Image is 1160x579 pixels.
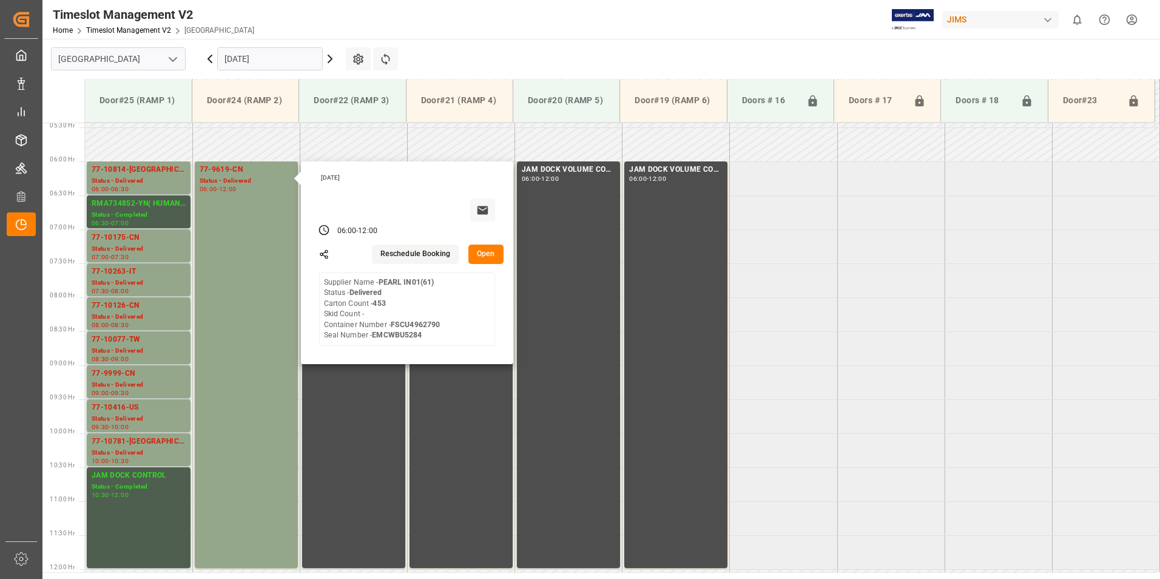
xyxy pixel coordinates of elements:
button: JIMS [942,8,1064,31]
div: Status - Delivered [92,176,186,186]
span: 07:30 Hr [50,258,75,265]
div: Door#19 (RAMP 6) [630,89,717,112]
div: - [109,356,111,362]
div: 12:00 [358,226,377,237]
span: 05:30 Hr [50,122,75,129]
span: 10:30 Hr [50,462,75,469]
div: 10:30 [111,458,129,464]
div: 12:00 [111,492,129,498]
div: 09:00 [111,356,129,362]
div: Door#20 (RAMP 5) [523,89,610,112]
div: Status - Delivered [92,414,186,424]
div: 06:00 [522,176,539,181]
div: - [217,186,218,192]
div: 77-10077-TW [92,334,186,346]
span: 09:30 Hr [50,394,75,401]
b: Delivered [349,288,382,297]
div: JAM DOCK CONTROL [92,470,186,482]
div: 77-10175-CN [92,232,186,244]
div: - [356,226,358,237]
div: 10:30 [92,492,109,498]
span: 08:30 Hr [50,326,75,333]
div: 12:00 [541,176,559,181]
div: Status - Delivered [92,244,186,254]
button: Open [468,245,504,264]
div: 09:30 [92,424,109,430]
div: 09:30 [111,390,129,396]
div: 08:00 [92,322,109,328]
div: RMA734852-YN( HUMAN TOUCH CHAIR) [92,198,186,210]
input: Type to search/select [51,47,186,70]
span: 11:00 Hr [50,496,75,503]
div: Supplier Name - Status - Carton Count - Skid Count - Container Number - Seal Number - [324,277,440,341]
div: 09:00 [92,390,109,396]
span: 10:00 Hr [50,428,75,435]
div: Status - Delivered [92,278,186,288]
div: - [109,220,111,226]
div: 77-9619-CN [200,164,293,176]
div: 06:00 [337,226,357,237]
div: 07:30 [92,288,109,294]
b: EMCWBU5284 [372,331,422,339]
div: 10:00 [111,424,129,430]
input: DD.MM.YYYY [217,47,323,70]
button: Help Center [1091,6,1118,33]
div: 77-10263-IT [92,266,186,278]
div: 06:00 [629,176,647,181]
div: Doors # 17 [844,89,908,112]
div: JAM DOCK VOLUME CONTROL [522,164,615,176]
button: open menu [163,50,181,69]
div: Doors # 16 [737,89,801,112]
span: 09:00 Hr [50,360,75,367]
div: - [109,322,111,328]
div: - [109,492,111,498]
div: JIMS [942,11,1059,29]
span: 11:30 Hr [50,530,75,537]
div: 07:00 [92,254,109,260]
div: 06:30 [92,220,109,226]
div: 06:00 [92,186,109,192]
b: 453 [373,299,385,308]
div: Status - Delivered [92,448,186,458]
div: Door#24 (RAMP 2) [202,89,289,112]
div: 12:00 [219,186,237,192]
div: - [539,176,541,181]
div: Door#22 (RAMP 3) [309,89,396,112]
div: 08:30 [111,322,129,328]
span: 06:30 Hr [50,190,75,197]
div: 08:30 [92,356,109,362]
div: - [109,458,111,464]
span: 08:00 Hr [50,292,75,299]
div: 77-10416-US [92,402,186,414]
span: 12:00 Hr [50,564,75,571]
button: show 0 new notifications [1064,6,1091,33]
div: - [109,390,111,396]
div: 07:30 [111,254,129,260]
div: Door#25 (RAMP 1) [95,89,182,112]
div: Timeslot Management V2 [53,5,254,24]
div: - [109,288,111,294]
div: - [109,424,111,430]
div: JAM DOCK VOLUME CONTROL [629,164,723,176]
img: Exertis%20JAM%20-%20Email%20Logo.jpg_1722504956.jpg [892,9,934,30]
div: Doors # 18 [951,89,1015,112]
div: 07:00 [111,220,129,226]
div: Status - Completed [92,210,186,220]
span: 07:00 Hr [50,224,75,231]
div: 06:30 [111,186,129,192]
div: 77-10814-[GEOGRAPHIC_DATA] [92,164,186,176]
div: Status - Delivered [92,312,186,322]
span: 06:00 Hr [50,156,75,163]
div: 08:00 [111,288,129,294]
div: Door#21 (RAMP 4) [416,89,503,112]
div: [DATE] [317,174,500,182]
div: - [647,176,649,181]
div: 77-10126-CN [92,300,186,312]
div: 06:00 [200,186,217,192]
div: Status - Delivered [200,176,293,186]
div: 77-9999-CN [92,368,186,380]
div: - [109,254,111,260]
b: FSCU4962790 [391,320,440,329]
button: Reschedule Booking [372,245,459,264]
div: Status - Delivered [92,380,186,390]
